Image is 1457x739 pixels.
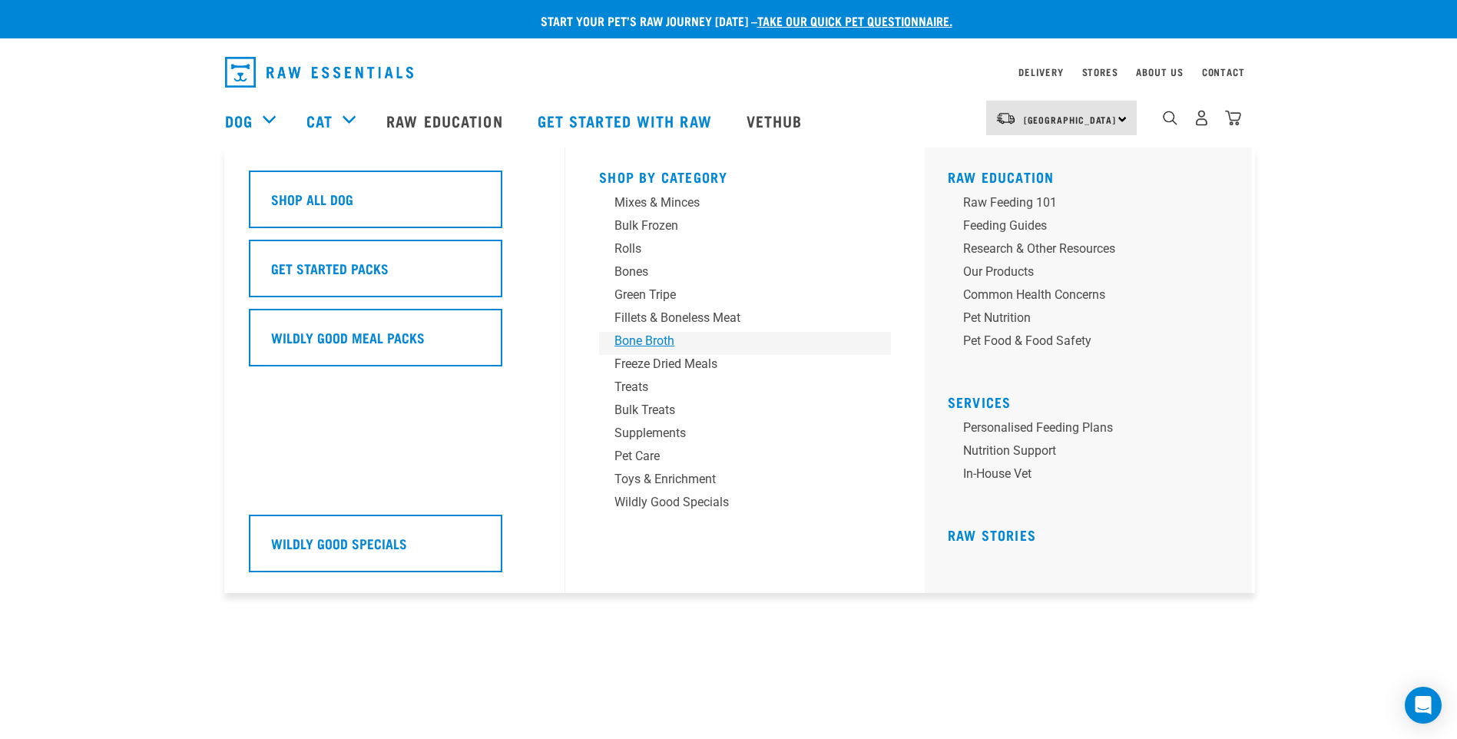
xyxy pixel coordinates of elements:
[757,17,952,24] a: take our quick pet questionnaire.
[963,194,1203,212] div: Raw Feeding 101
[249,515,541,584] a: Wildly Good Specials
[614,401,854,419] div: Bulk Treats
[614,240,854,258] div: Rolls
[249,309,541,378] a: Wildly Good Meal Packs
[249,171,541,240] a: Shop All Dog
[614,332,854,350] div: Bone Broth
[599,401,891,424] a: Bulk Treats
[948,240,1240,263] a: Research & Other Resources
[614,355,854,373] div: Freeze Dried Meals
[599,493,891,516] a: Wildly Good Specials
[522,90,731,151] a: Get started with Raw
[1194,110,1210,126] img: user.png
[948,419,1240,442] a: Personalised Feeding Plans
[948,394,1240,406] h5: Services
[271,533,407,553] h5: Wildly Good Specials
[599,194,891,217] a: Mixes & Minces
[599,169,891,181] h5: Shop By Category
[948,173,1055,181] a: Raw Education
[948,217,1240,240] a: Feeding Guides
[599,378,891,401] a: Treats
[948,194,1240,217] a: Raw Feeding 101
[306,109,333,132] a: Cat
[614,493,854,512] div: Wildly Good Specials
[948,263,1240,286] a: Our Products
[963,240,1203,258] div: Research & Other Resources
[1405,687,1442,724] div: Open Intercom Messenger
[371,90,522,151] a: Raw Education
[599,217,891,240] a: Bulk Frozen
[225,57,413,88] img: Raw Essentials Logo
[963,286,1203,304] div: Common Health Concerns
[963,309,1203,327] div: Pet Nutrition
[271,258,389,278] h5: Get Started Packs
[948,286,1240,309] a: Common Health Concerns
[614,309,854,327] div: Fillets & Boneless Meat
[1024,117,1117,122] span: [GEOGRAPHIC_DATA]
[948,531,1036,539] a: Raw Stories
[599,332,891,355] a: Bone Broth
[948,332,1240,355] a: Pet Food & Food Safety
[614,194,854,212] div: Mixes & Minces
[614,263,854,281] div: Bones
[599,424,891,447] a: Supplements
[599,286,891,309] a: Green Tripe
[948,442,1240,465] a: Nutrition Support
[614,424,854,442] div: Supplements
[225,109,253,132] a: Dog
[1163,111,1177,125] img: home-icon-1@2x.png
[599,470,891,493] a: Toys & Enrichment
[271,327,425,347] h5: Wildly Good Meal Packs
[599,240,891,263] a: Rolls
[599,447,891,470] a: Pet Care
[1202,69,1245,75] a: Contact
[1018,69,1063,75] a: Delivery
[614,378,854,396] div: Treats
[599,263,891,286] a: Bones
[1136,69,1183,75] a: About Us
[1082,69,1118,75] a: Stores
[614,470,854,489] div: Toys & Enrichment
[614,447,854,466] div: Pet Care
[599,309,891,332] a: Fillets & Boneless Meat
[731,90,822,151] a: Vethub
[963,263,1203,281] div: Our Products
[614,286,854,304] div: Green Tripe
[963,217,1203,235] div: Feeding Guides
[963,332,1203,350] div: Pet Food & Food Safety
[213,51,1245,94] nav: dropdown navigation
[271,189,353,209] h5: Shop All Dog
[948,309,1240,332] a: Pet Nutrition
[249,240,541,309] a: Get Started Packs
[995,111,1016,125] img: van-moving.png
[1225,110,1241,126] img: home-icon@2x.png
[599,355,891,378] a: Freeze Dried Meals
[614,217,854,235] div: Bulk Frozen
[948,465,1240,488] a: In-house vet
